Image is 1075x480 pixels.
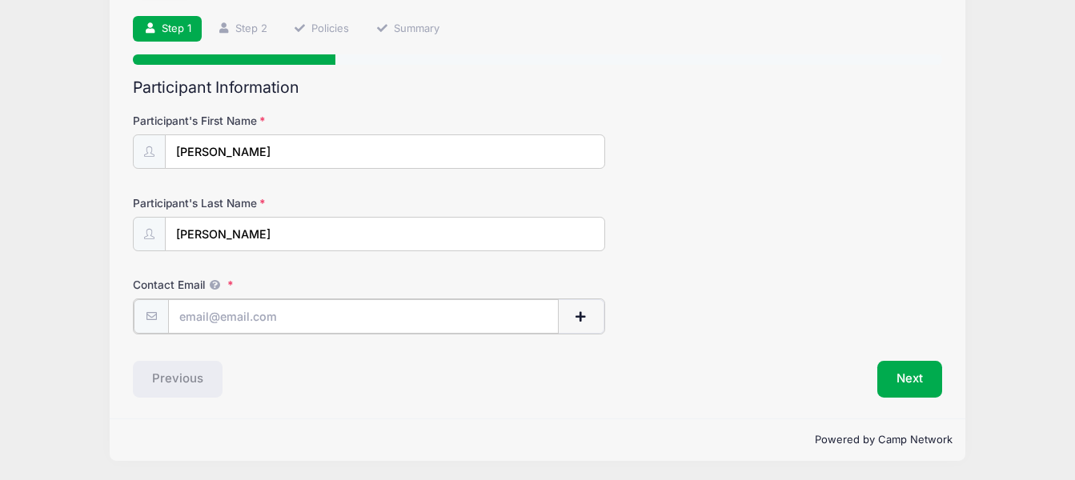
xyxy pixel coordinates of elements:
h2: Participant Information [133,78,942,97]
input: email@email.com [168,299,558,334]
input: Participant's First Name [165,134,605,169]
a: Step 1 [133,16,202,42]
label: Participant's First Name [133,113,403,129]
label: Participant's Last Name [133,195,403,211]
a: Summary [365,16,450,42]
label: Contact Email [133,277,403,293]
p: Powered by Camp Network [122,432,953,448]
button: Next [877,361,942,398]
a: Step 2 [207,16,278,42]
a: Policies [283,16,360,42]
input: Participant's Last Name [165,217,605,251]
